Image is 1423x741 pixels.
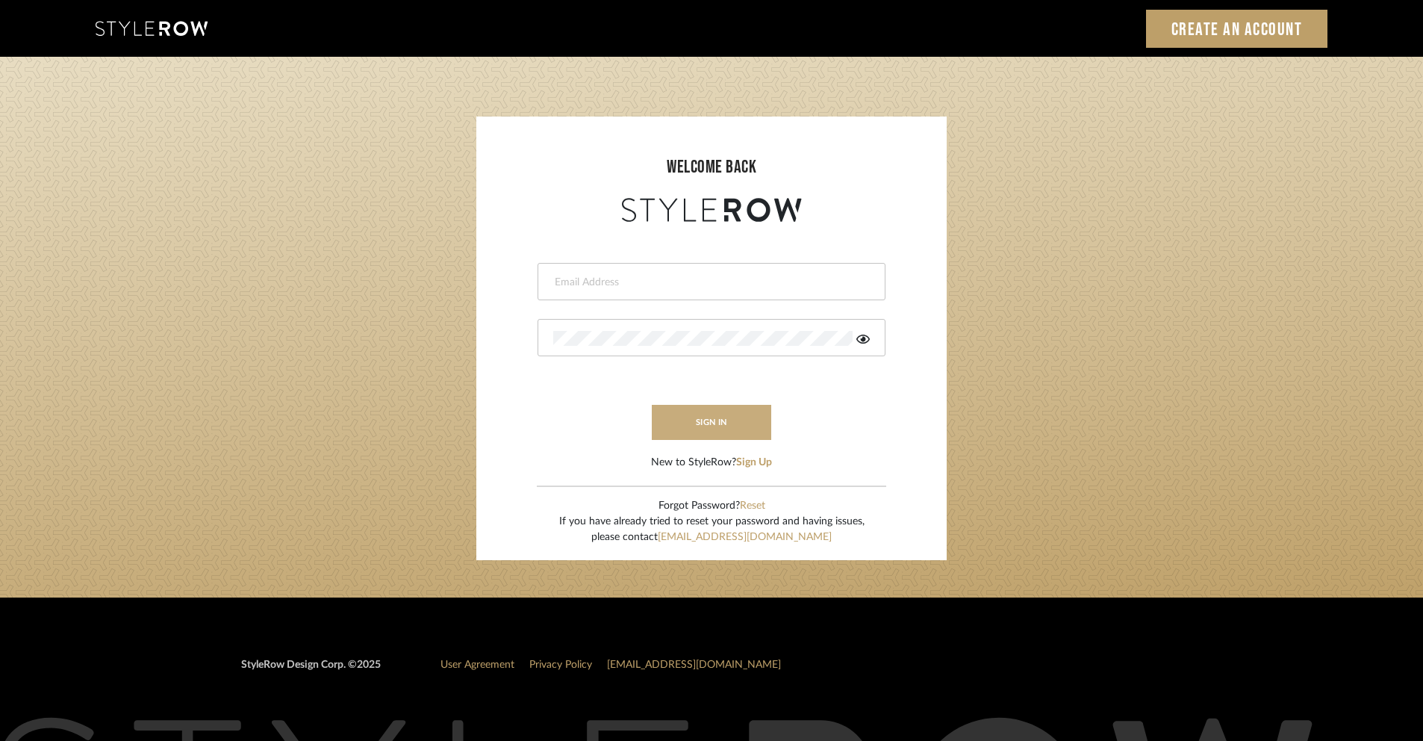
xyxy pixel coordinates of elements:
div: If you have already tried to reset your password and having issues, please contact [559,514,865,545]
div: Forgot Password? [559,498,865,514]
div: StyleRow Design Corp. ©2025 [241,657,381,685]
button: Sign Up [736,455,772,471]
button: sign in [652,405,771,440]
a: Privacy Policy [529,660,592,670]
div: welcome back [491,154,932,181]
input: Email Address [553,275,866,290]
div: New to StyleRow? [651,455,772,471]
a: Create an Account [1146,10,1328,48]
a: [EMAIL_ADDRESS][DOMAIN_NAME] [607,660,781,670]
a: User Agreement [440,660,514,670]
button: Reset [740,498,765,514]
a: [EMAIL_ADDRESS][DOMAIN_NAME] [658,532,832,542]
